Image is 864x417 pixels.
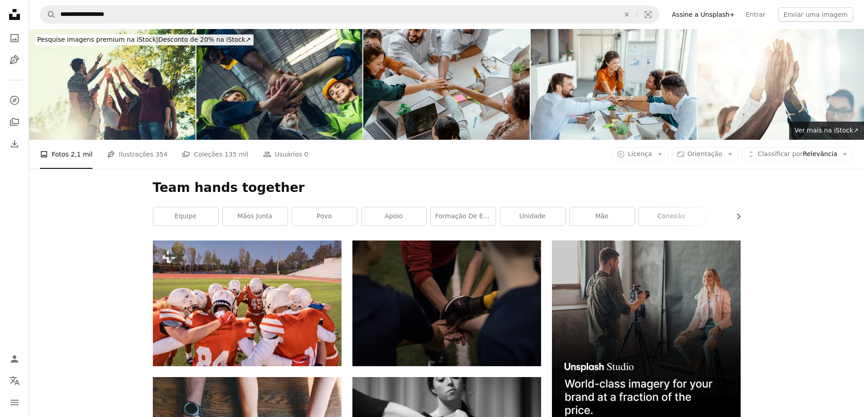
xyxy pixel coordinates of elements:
img: Grupo de pessoas operárias bem-sucedidas mostrando unidade com as mãos juntas. Foto Capataz mãos ... [196,29,363,140]
div: Desconto de 20% na iStock ↗ [34,34,254,45]
button: Menu [5,393,24,412]
a: Usuários 0 [263,140,308,169]
a: Ilustrações [5,51,24,69]
img: Trabalhadores diversos montando mãos [531,29,697,140]
a: Ilustrações 354 [107,140,167,169]
a: Entrar / Cadastrar-se [5,350,24,368]
button: Orientação [672,147,738,162]
button: Pesquisa visual [637,6,659,23]
span: Pesquise imagens premium na iStock | [37,36,158,43]
span: Orientação [688,150,722,157]
a: Entrar [740,7,771,22]
a: povo [292,207,357,226]
span: Classificar por [758,150,803,157]
span: Licença [628,150,652,157]
button: Enviar uma imagem [778,7,853,22]
form: Pesquise conteúdo visual em todo o site [40,5,659,24]
a: Histórico de downloads [5,135,24,153]
h1: Team hands together [153,180,741,196]
button: Idioma [5,372,24,390]
img: Equipe diversificada de fiving alta empresários junto em um escritório [698,29,864,140]
img: uma pessoa segurando uma broca [352,240,541,366]
a: Mão [708,207,773,226]
a: Ver mais na iStock↗ [789,122,864,140]
button: Pesquise na Unsplash [40,6,56,23]
a: Um grupo de jogadores de futebol em cima de um campo [153,299,342,307]
span: 135 mil [225,149,249,159]
a: apoio [361,207,426,226]
a: mãos junta [223,207,288,226]
a: unidade [500,207,565,226]
a: Fotos [5,29,24,47]
a: Coleções [5,113,24,131]
button: Licença [612,147,668,162]
span: 0 [304,149,308,159]
a: Explorar [5,91,24,109]
a: formação de equipa [431,207,496,226]
span: Ver mais na iStock ↗ [795,127,859,134]
span: 354 [156,149,168,159]
button: Limpar [617,6,637,23]
img: Amigos fazendo mais cinco [29,29,195,140]
a: Coleções 135 mil [182,140,248,169]
img: Equipe de Negócios montando mãos [363,29,530,140]
a: Pesquise imagens premium na iStock|Desconto de 20% na iStock↗ [29,29,259,51]
button: Classificar porRelevância [742,147,853,162]
a: conexão [639,207,704,226]
a: mão [570,207,635,226]
button: rolar lista para a direita [730,207,741,226]
span: Relevância [758,150,837,159]
a: Assine a Unsplash+ [667,7,741,22]
a: Equipe [153,207,218,226]
img: Um grupo de jogadores de futebol em cima de um campo [153,240,342,366]
a: uma pessoa segurando uma broca [352,299,541,307]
